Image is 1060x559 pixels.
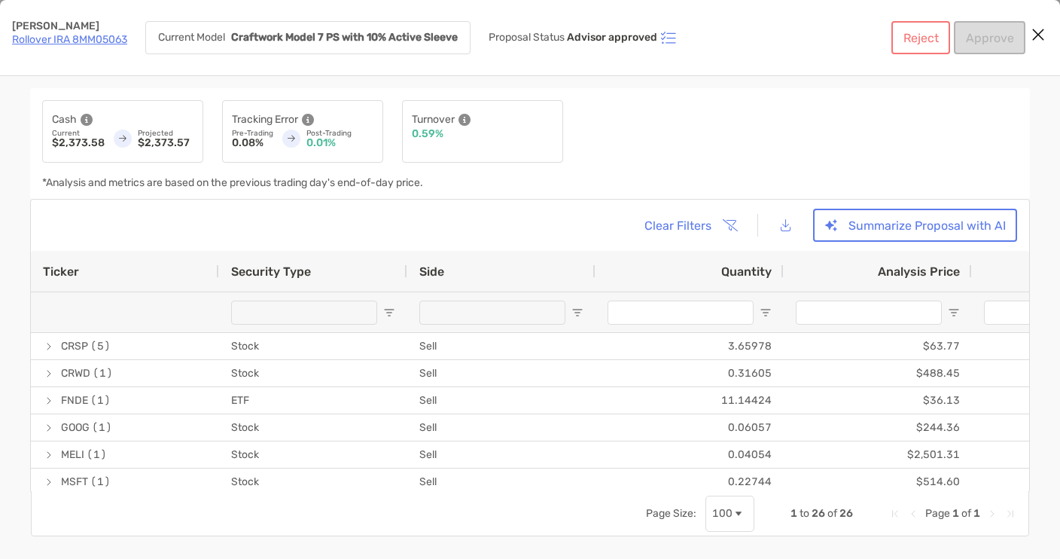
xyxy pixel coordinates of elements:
[784,360,972,386] div: $488.45
[407,333,595,359] div: Sell
[646,507,696,520] div: Page Size:
[784,441,972,468] div: $2,501.31
[52,138,105,148] p: $2,373.58
[52,110,77,129] p: Cash
[407,441,595,468] div: Sell
[973,507,980,520] span: 1
[90,388,111,413] span: (1)
[839,507,853,520] span: 26
[419,264,444,279] span: Side
[306,129,373,138] p: Post-Trading
[407,360,595,386] div: Sell
[827,507,837,520] span: of
[93,361,113,386] span: (1)
[231,264,311,279] span: Security Type
[961,507,971,520] span: of
[784,387,972,414] div: $36.13
[784,414,972,441] div: $244.36
[659,29,678,47] img: icon status
[952,507,959,520] span: 1
[595,441,784,468] div: 0.04054
[784,333,972,359] div: $63.77
[632,209,747,242] button: Clear Filters
[232,138,273,148] p: 0.08%
[608,301,754,325] input: Quantity Filter Input
[796,301,942,325] input: Analysis Price Filter Input
[790,507,797,520] span: 1
[61,334,88,359] span: CRSP
[92,415,112,440] span: (1)
[219,360,407,386] div: Stock
[595,469,784,495] div: 0.22744
[383,307,395,319] button: Open Filter Menu
[219,387,407,414] div: ETF
[595,414,784,441] div: 0.06057
[948,307,960,319] button: Open Filter Menu
[412,110,455,129] p: Turnover
[61,469,88,494] span: MSFT
[571,307,583,319] button: Open Filter Menu
[489,32,565,44] p: Proposal Status
[891,21,950,54] button: Reject
[219,469,407,495] div: Stock
[595,387,784,414] div: 11.14424
[231,31,458,44] strong: Craftwork Model 7 PS with 10% Active Sleeve
[721,264,772,279] span: Quantity
[232,129,273,138] p: Pre-Trading
[595,333,784,359] div: 3.65978
[412,129,443,139] p: 0.59%
[712,507,733,520] div: 100
[812,507,825,520] span: 26
[138,129,193,138] p: Projected
[90,469,111,494] span: (1)
[158,32,225,43] p: Current Model
[61,388,88,413] span: FNDE
[407,469,595,495] div: Sell
[925,507,950,520] span: Page
[43,264,79,279] span: Ticker
[784,469,972,495] div: $514.60
[232,110,298,129] p: Tracking Error
[306,138,373,148] p: 0.01%
[42,178,423,188] p: *Analysis and metrics are based on the previous trading day's end-of-day price.
[219,333,407,359] div: Stock
[12,21,127,32] p: [PERSON_NAME]
[219,441,407,468] div: Stock
[595,360,784,386] div: 0.31605
[138,138,193,148] p: $2,373.57
[878,264,960,279] span: Analysis Price
[760,307,772,319] button: Open Filter Menu
[1004,508,1016,520] div: Last Page
[705,496,754,532] div: Page Size
[986,508,998,520] div: Next Page
[889,508,901,520] div: First Page
[800,507,809,520] span: to
[87,442,107,467] span: (1)
[61,415,90,440] span: GOOG
[52,129,105,138] p: Current
[907,508,919,520] div: Previous Page
[12,33,127,46] a: Rollover IRA 8MM05063
[407,387,595,414] div: Sell
[1027,24,1049,47] button: Close modal
[90,334,111,359] span: (5)
[219,414,407,441] div: Stock
[567,32,657,44] p: Advisor approved
[813,209,1017,242] button: Summarize Proposal with AI
[61,442,84,467] span: MELI
[61,361,90,386] span: CRWD
[407,414,595,441] div: Sell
